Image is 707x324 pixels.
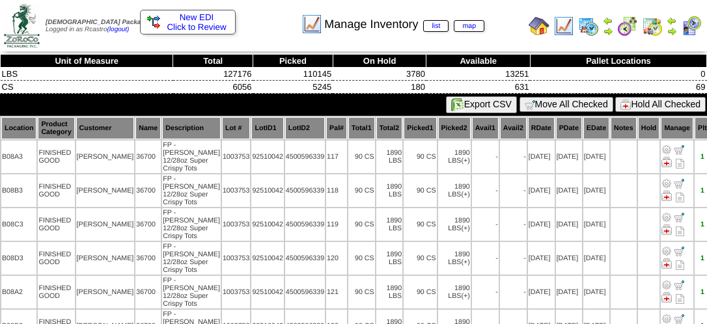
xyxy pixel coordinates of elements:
img: Adjust [661,280,672,290]
th: Pal# [326,117,347,139]
td: [PERSON_NAME] [76,174,135,207]
td: 1890 LBS [438,174,471,207]
td: FINISHED GOOD [38,208,74,241]
td: 90 CS [404,174,436,207]
th: Hold [638,117,660,139]
td: [DATE] [583,141,609,173]
th: LotID2 [285,117,325,139]
i: Note [676,159,684,169]
img: Move [674,246,684,256]
td: FINISHED GOOD [38,141,74,173]
th: Unit of Measure [1,55,173,68]
td: 36700 [135,208,161,241]
td: 4500596339 [285,208,325,241]
td: 180 [333,81,426,94]
img: excel.gif [451,98,464,111]
th: Total2 [376,117,403,139]
td: 1003753 [222,276,251,308]
th: Picked1 [404,117,436,139]
td: FP - [PERSON_NAME] 12/28oz Super Crispy Tots [162,208,221,241]
a: list [423,20,449,32]
th: Lot # [222,117,251,139]
td: B08A2 [1,276,36,308]
td: 90 CS [404,276,436,308]
td: [PERSON_NAME] [76,242,135,275]
div: (+) [461,157,469,165]
th: Customer [76,117,135,139]
span: [DEMOGRAPHIC_DATA] Packaging [46,19,154,26]
th: RDate [528,117,555,139]
th: Picked2 [438,117,471,139]
th: Avail1 [472,117,499,139]
th: Manage [661,117,693,139]
td: LBS [1,68,173,81]
td: [PERSON_NAME] [76,141,135,173]
img: Manage Hold [661,224,672,235]
th: Description [162,117,221,139]
td: 6056 [173,81,253,94]
button: Move All Checked [520,97,613,112]
td: - [472,242,499,275]
td: FP - [PERSON_NAME] 12/28oz Super Crispy Tots [162,276,221,308]
td: 118 [326,174,347,207]
th: Notes [611,117,637,139]
img: arrowright.gif [603,26,613,36]
td: [DATE] [528,276,555,308]
td: 92510042 [251,242,283,275]
td: 92510042 [251,174,283,207]
td: 1890 LBS [376,242,403,275]
td: 4500596339 [285,242,325,275]
td: [DATE] [583,174,609,207]
th: Location [1,117,36,139]
td: 3780 [333,68,426,81]
td: 117 [326,141,347,173]
td: 121 [326,276,347,308]
td: [DATE] [528,208,555,241]
img: Move [674,178,684,189]
td: [DATE] [556,174,582,207]
td: 1003753 [222,141,251,173]
a: New EDI Click to Review [147,12,229,32]
td: - [500,208,527,241]
img: Adjust [661,314,672,324]
img: hold.gif [620,100,631,110]
img: Move [674,144,684,155]
td: 110145 [253,68,333,81]
th: PDate [556,117,582,139]
td: 36700 [135,276,161,308]
td: [DATE] [583,242,609,275]
img: arrowleft.gif [603,16,613,26]
td: 4500596339 [285,276,325,308]
td: 92510042 [251,208,283,241]
td: - [500,174,527,207]
td: 1890 LBS [376,174,403,207]
span: New EDI [180,12,214,22]
td: 1890 LBS [438,242,471,275]
i: Note [676,193,684,202]
td: 90 CS [404,242,436,275]
img: arrowright.gif [667,26,677,36]
td: 36700 [135,174,161,207]
button: Export CSV [446,96,517,113]
td: - [472,174,499,207]
td: 1890 LBS [438,276,471,308]
td: B08C3 [1,208,36,241]
td: 90 CS [404,208,436,241]
img: line_graph.gif [301,14,322,34]
img: Adjust [661,144,672,155]
td: 631 [426,81,530,94]
img: Manage Hold [661,258,672,269]
th: EDate [583,117,609,139]
td: - [472,141,499,173]
td: [DATE] [556,208,582,241]
th: On Hold [333,55,426,68]
td: [DATE] [583,276,609,308]
td: CS [1,81,173,94]
td: 90 CS [348,276,375,308]
td: 92510042 [251,276,283,308]
td: 119 [326,208,347,241]
td: - [500,276,527,308]
div: (+) [461,191,469,198]
td: 1003753 [222,208,251,241]
td: - [500,242,527,275]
